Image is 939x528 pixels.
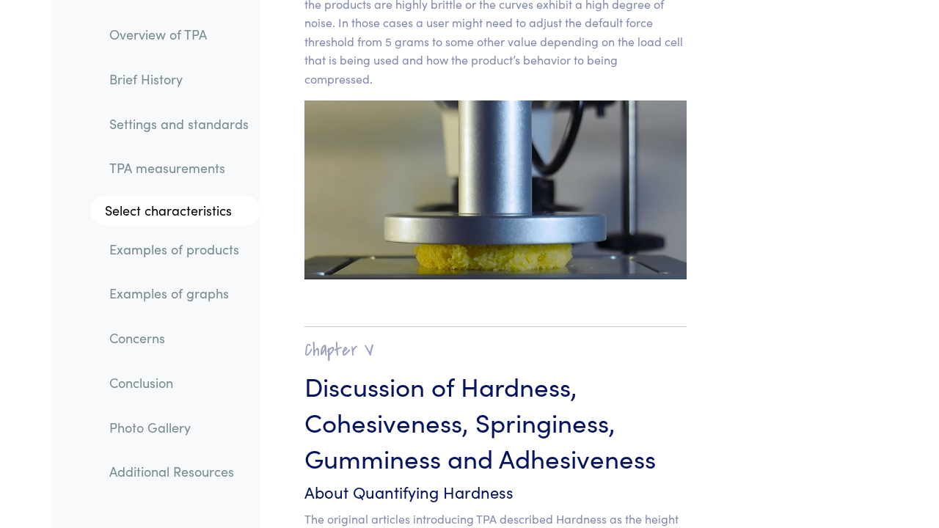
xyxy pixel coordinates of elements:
a: Settings and standards [98,106,260,140]
a: Examples of graphs [98,276,260,310]
a: Brief History [98,62,260,96]
a: Additional Resources [98,455,260,488]
a: Photo Gallery [98,410,260,444]
a: Concerns [98,321,260,355]
a: Conclusion [98,366,260,400]
img: pound cake, compressed to 75% [304,100,687,279]
h3: Discussion of Hardness, Cohesiveness, Springiness, Gumminess and Adhesiveness [304,367,687,475]
a: Select characteristics [90,196,260,225]
h2: Chapter V [304,339,687,362]
h6: About Quantifying Hardness [304,481,687,504]
a: TPA measurements [98,151,260,185]
a: Overview of TPA [98,18,260,51]
a: Examples of products [98,232,260,266]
